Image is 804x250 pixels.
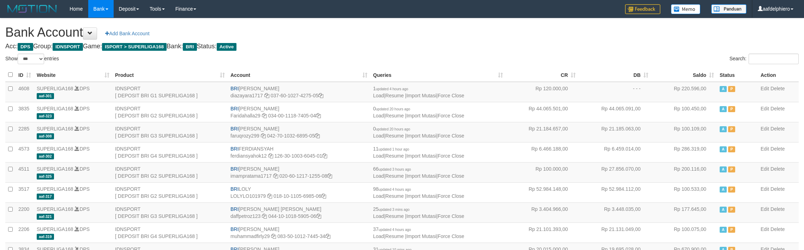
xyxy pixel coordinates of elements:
[34,222,112,243] td: DPS
[228,102,370,122] td: [PERSON_NAME] 034-00-1118-7405-04
[506,142,578,162] td: Rp 6.466.188,00
[406,193,436,199] a: Import Mutasi
[16,182,34,202] td: 3517
[728,227,735,233] span: Paused
[37,206,73,212] a: SUPERLIGA168
[761,106,769,111] a: Edit
[379,208,410,212] span: updated 3 mins ago
[34,122,112,142] td: DPS
[34,162,112,182] td: DPS
[373,106,410,111] span: 0
[720,227,727,233] span: Active
[373,86,408,91] span: 1
[112,122,228,142] td: IDNSPORT [ DEPOSIT BRI G3 SUPERLIGA168 ]
[406,93,436,98] a: Import Mutasi
[406,133,436,139] a: Import Mutasi
[385,93,404,98] a: Resume
[376,107,410,111] span: updated 20 hours ago
[506,82,578,102] td: Rp 120.000,00
[230,206,239,212] span: BRI
[730,54,799,64] label: Search:
[651,222,717,243] td: Rp 100.075,00
[373,126,410,132] span: 0
[16,102,34,122] td: 3835
[183,43,197,51] span: BRI
[506,222,578,243] td: Rp 21.101.393,00
[327,173,332,179] a: Copy 020601217125508 to clipboard
[322,153,327,159] a: Copy 126301003604501 to clipboard
[112,102,228,122] td: IDNSPORT [ DEPOSIT BRI G2 SUPERLIGA168 ]
[230,153,267,159] a: ferdiansyahok12
[770,106,785,111] a: Delete
[717,68,758,82] th: Status
[406,153,436,159] a: Import Mutasi
[112,142,228,162] td: IDNSPORT [ DEPOSIT BRI G4 SUPERLIGA168 ]
[438,133,464,139] a: Force Close
[578,102,651,122] td: Rp 44.065.091,00
[758,68,799,82] th: Action
[318,93,323,98] a: Copy 037601027427505 to clipboard
[273,173,278,179] a: Copy imampratama1717 to clipboard
[671,4,701,14] img: Button%20Memo.svg
[271,233,276,239] a: Copy muhammadfirly29 to clipboard
[651,162,717,182] td: Rp 200.116,00
[379,167,411,171] span: updated 3 hours ago
[728,207,735,213] span: Paused
[228,202,370,222] td: [PERSON_NAME] [PERSON_NAME] 044-10-1018-5905-06
[578,142,651,162] td: Rp 6.459.014,00
[373,166,411,172] span: 66
[53,43,83,51] span: IDNSPORT
[34,142,112,162] td: DPS
[385,213,404,219] a: Resume
[373,226,464,239] span: | | |
[438,193,464,199] a: Force Close
[16,202,34,222] td: 2200
[406,173,436,179] a: Import Mutasi
[34,82,112,102] td: DPS
[37,173,54,179] span: aaf-325
[37,194,54,200] span: aaf-317
[228,222,370,243] td: [PERSON_NAME] 083-50-1012-7445-34
[316,213,321,219] a: Copy 044101018590506 to clipboard
[373,86,464,98] span: | | |
[761,186,769,192] a: Edit
[37,153,54,159] span: aaf-302
[228,82,370,102] td: [PERSON_NAME] 037-60-1027-4275-05
[34,68,112,82] th: Website: activate to sort column ascending
[373,146,464,159] span: | | |
[370,68,506,82] th: Queries: activate to sort column ascending
[438,113,464,118] a: Force Close
[5,54,59,64] label: Show entries
[385,133,404,139] a: Resume
[230,166,239,172] span: BRI
[315,133,320,139] a: Copy 042701032689505 to clipboard
[34,202,112,222] td: DPS
[373,93,384,98] a: Load
[770,226,785,232] a: Delete
[761,146,769,152] a: Edit
[578,162,651,182] td: Rp 27.856.070,00
[385,233,404,239] a: Resume
[578,202,651,222] td: Rp 3.448.035,00
[506,182,578,202] td: Rp 52.984.148,00
[373,133,384,139] a: Load
[18,54,44,64] select: Showentries
[16,142,34,162] td: 4573
[749,54,799,64] input: Search:
[406,113,436,118] a: Import Mutasi
[230,226,239,232] span: BRI
[16,122,34,142] td: 2285
[770,146,785,152] a: Delete
[37,113,54,119] span: aaf-323
[379,147,409,151] span: updated 1 hour ago
[770,206,785,212] a: Delete
[37,126,73,132] a: SUPERLIGA168
[316,113,321,118] a: Copy 034001118740504 to clipboard
[720,106,727,112] span: Active
[506,102,578,122] td: Rp 44.065.501,00
[651,68,717,82] th: Saldo: activate to sort column ascending
[385,113,404,118] a: Resume
[373,213,384,219] a: Load
[728,86,735,92] span: Paused
[379,188,411,191] span: updated 4 hours ago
